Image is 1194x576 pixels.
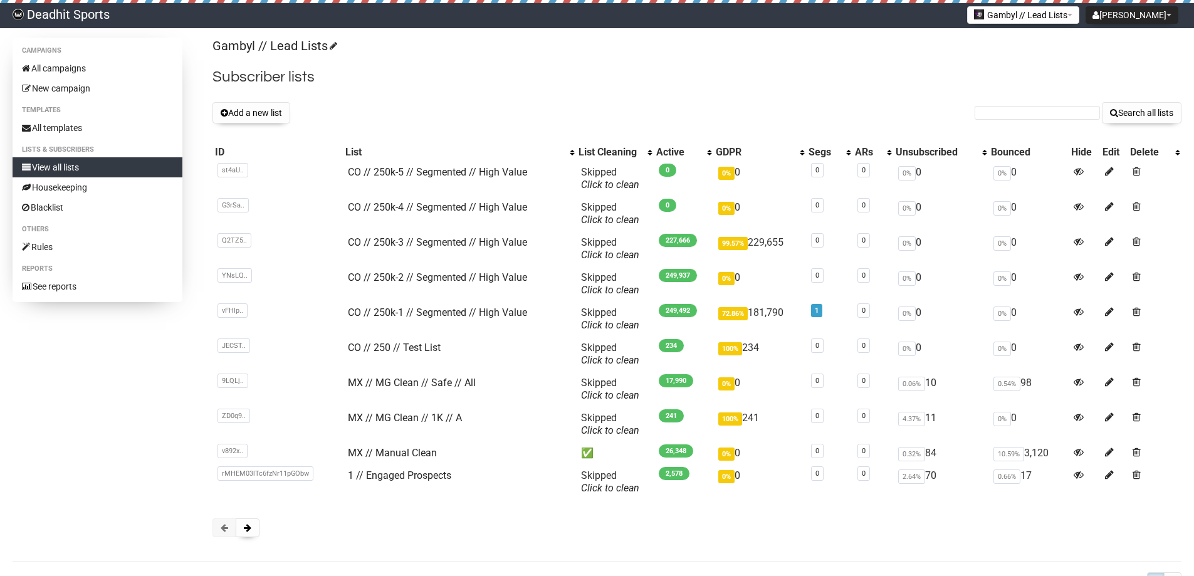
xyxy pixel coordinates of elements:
[815,166,819,174] a: 0
[1071,146,1098,159] div: Hide
[13,58,182,78] a: All campaigns
[988,464,1069,500] td: 17
[215,146,340,159] div: ID
[13,237,182,257] a: Rules
[815,201,819,209] a: 0
[13,276,182,296] a: See reports
[656,146,701,159] div: Active
[993,412,1011,426] span: 0%
[13,9,24,20] img: 3fbe88bd53d624040ed5a02265cbbb0f
[659,444,693,458] span: 26,348
[654,144,713,161] th: Active: No sort applied, activate to apply an ascending sort
[217,303,248,318] span: vFHlp..
[974,9,984,19] img: 2.jpg
[659,304,697,317] span: 249,492
[862,306,866,315] a: 0
[988,337,1069,372] td: 0
[659,374,693,387] span: 17,990
[713,372,806,407] td: 0
[893,464,988,500] td: 70
[713,337,806,372] td: 234
[993,201,1011,216] span: 0%
[713,266,806,301] td: 0
[348,306,527,318] a: CO // 250k-1 // Segmented // High Value
[967,6,1079,24] button: Gambyl // Lead Lists
[345,146,563,159] div: List
[815,306,819,315] a: 1
[893,442,988,464] td: 84
[348,271,527,283] a: CO // 250k-2 // Segmented // High Value
[718,307,748,320] span: 72.86%
[898,469,925,484] span: 2.64%
[581,306,639,331] span: Skipped
[852,144,893,161] th: ARs: No sort applied, activate to apply an ascending sort
[581,319,639,331] a: Click to clean
[898,236,916,251] span: 0%
[862,469,866,478] a: 0
[988,144,1069,161] th: Bounced: No sort applied, sorting is disabled
[581,236,639,261] span: Skipped
[348,342,441,353] a: CO // 250 // Test List
[1069,144,1101,161] th: Hide: No sort applied, sorting is disabled
[13,103,182,118] li: Templates
[713,407,806,442] td: 241
[993,236,1011,251] span: 0%
[893,144,988,161] th: Unsubscribed: No sort applied, activate to apply an ascending sort
[713,464,806,500] td: 0
[988,407,1069,442] td: 0
[581,201,639,226] span: Skipped
[217,338,250,353] span: JECST..
[862,412,866,420] a: 0
[896,146,976,159] div: Unsubscribed
[659,409,684,422] span: 241
[993,469,1020,484] span: 0.66%
[718,202,735,215] span: 0%
[13,142,182,157] li: Lists & subscribers
[862,271,866,280] a: 0
[993,271,1011,286] span: 0%
[988,442,1069,464] td: 3,120
[348,447,437,459] a: MX // Manual Clean
[581,412,639,436] span: Skipped
[893,196,988,231] td: 0
[718,237,748,250] span: 99.57%
[809,146,840,159] div: Segs
[581,424,639,436] a: Click to clean
[862,377,866,385] a: 0
[1100,144,1127,161] th: Edit: No sort applied, sorting is disabled
[1102,146,1124,159] div: Edit
[1086,6,1178,24] button: [PERSON_NAME]
[988,231,1069,266] td: 0
[815,342,819,350] a: 0
[581,482,639,494] a: Click to clean
[217,466,313,481] span: rMHEM03lTc6fzNr11pGObw
[13,43,182,58] li: Campaigns
[212,102,290,123] button: Add a new list
[988,301,1069,337] td: 0
[898,271,916,286] span: 0%
[713,301,806,337] td: 181,790
[898,201,916,216] span: 0%
[348,201,527,213] a: CO // 250k-4 // Segmented // High Value
[217,198,249,212] span: G3rSa..
[815,271,819,280] a: 0
[659,269,697,282] span: 249,937
[993,377,1020,391] span: 0.54%
[13,197,182,217] a: Blacklist
[659,234,697,247] span: 227,666
[659,339,684,352] span: 234
[713,196,806,231] td: 0
[893,337,988,372] td: 0
[898,377,925,391] span: 0.06%
[348,469,451,481] a: 1 // Engaged Prospects
[348,236,527,248] a: CO // 250k-3 // Segmented // High Value
[581,249,639,261] a: Click to clean
[993,306,1011,321] span: 0%
[13,118,182,138] a: All templates
[718,470,735,483] span: 0%
[988,372,1069,407] td: 98
[893,266,988,301] td: 0
[898,447,925,461] span: 0.32%
[815,469,819,478] a: 0
[806,144,852,161] th: Segs: No sort applied, activate to apply an ascending sort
